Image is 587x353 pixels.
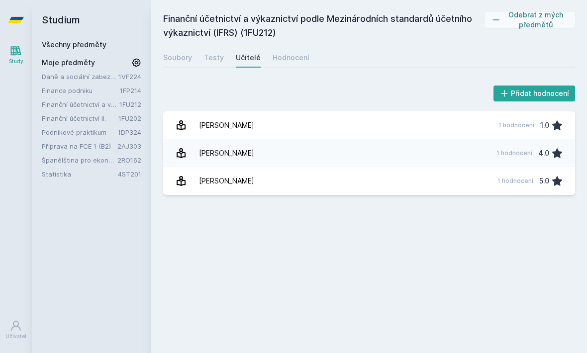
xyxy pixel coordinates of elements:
span: Moje předměty [42,58,95,68]
a: Daně a sociální zabezpečení [42,72,118,82]
a: [PERSON_NAME] 1 hodnocení 4.0 [163,139,575,167]
div: 4.0 [538,143,549,163]
a: [PERSON_NAME] 1 hodnocení 1.0 [163,111,575,139]
a: Učitelé [236,48,261,68]
a: Soubory [163,48,192,68]
a: [PERSON_NAME] 1 hodnocení 5.0 [163,167,575,195]
div: 1 hodnocení [498,121,534,129]
a: 4ST201 [118,170,141,178]
a: Statistika [42,169,118,179]
a: Finanční účetnictví a výkaznictví podle Mezinárodních standardů účetního výkaznictví (IFRS) [42,99,119,109]
div: 1.0 [540,115,549,135]
div: [PERSON_NAME] [199,115,254,135]
a: Uživatel [2,315,30,345]
a: Testy [204,48,224,68]
a: 2RO162 [117,156,141,164]
a: Příprava na FCE 1 (B2) [42,141,117,151]
a: Podnikové praktikum [42,127,118,137]
h2: Finanční účetnictví a výkaznictví podle Mezinárodních standardů účetního výkaznictví (IFRS) (1FU212) [163,12,485,40]
div: Hodnocení [273,53,309,63]
a: Finance podniku [42,86,120,95]
a: 1VF224 [118,73,141,81]
a: Hodnocení [273,48,309,68]
div: Study [9,58,23,65]
a: Finanční účetnictví II. [42,113,118,123]
button: Přidat hodnocení [493,86,576,101]
a: 1FU212 [119,100,141,108]
a: 1FU202 [118,114,141,122]
a: 1FP214 [120,87,141,94]
div: Soubory [163,53,192,63]
a: Study [2,40,30,70]
a: Všechny předměty [42,40,106,49]
a: 2AJ303 [117,142,141,150]
div: Uživatel [5,333,26,340]
button: Odebrat z mých předmětů [485,12,575,28]
div: [PERSON_NAME] [199,143,254,163]
div: [PERSON_NAME] [199,171,254,191]
div: 5.0 [539,171,549,191]
div: Testy [204,53,224,63]
a: 1DP324 [118,128,141,136]
div: 1 hodnocení [497,177,533,185]
a: Španělština pro ekonomy - základní úroveň 2 (A1) [42,155,117,165]
div: 1 hodnocení [496,149,532,157]
div: Učitelé [236,53,261,63]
